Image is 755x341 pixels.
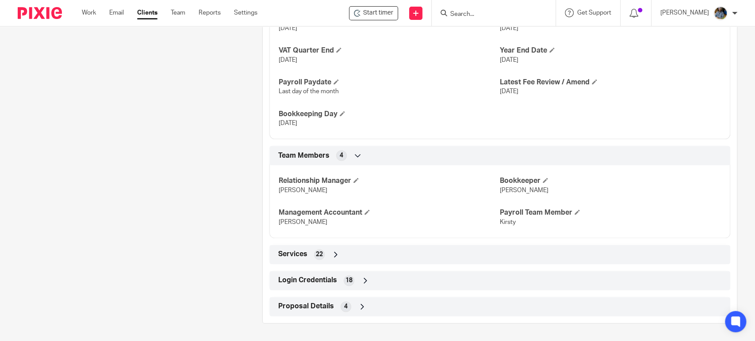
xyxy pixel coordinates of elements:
[109,8,124,17] a: Email
[660,8,709,17] p: [PERSON_NAME]
[713,6,728,20] img: Jaskaran%20Singh.jpeg
[137,8,157,17] a: Clients
[500,176,721,186] h4: Bookkeeper
[363,8,393,18] span: Start timer
[340,151,343,160] span: 4
[279,219,327,225] span: [PERSON_NAME]
[234,8,257,17] a: Settings
[278,151,330,160] span: Team Members
[279,176,500,186] h4: Relationship Manager
[18,7,62,19] img: Pixie
[344,302,348,311] span: 4
[278,250,307,259] span: Services
[278,276,337,285] span: Login Credentials
[500,25,518,31] span: [DATE]
[316,250,323,259] span: 22
[345,276,353,285] span: 18
[279,78,500,87] h4: Payroll Paydate
[171,8,185,17] a: Team
[500,88,518,95] span: [DATE]
[279,187,327,193] span: [PERSON_NAME]
[349,6,398,20] div: Radiant Matter Ltd
[449,11,529,19] input: Search
[500,57,518,63] span: [DATE]
[279,57,297,63] span: [DATE]
[279,208,500,217] h4: Management Accountant
[500,187,548,193] span: [PERSON_NAME]
[500,78,721,87] h4: Latest Fee Review / Amend
[82,8,96,17] a: Work
[279,25,297,31] span: [DATE]
[279,88,339,95] span: Last day of the month
[279,120,297,126] span: [DATE]
[279,46,500,55] h4: VAT Quarter End
[500,208,721,217] h4: Payroll Team Member
[577,10,611,16] span: Get Support
[199,8,221,17] a: Reports
[279,110,500,119] h4: Bookkeeping Day
[500,219,516,225] span: Kirsty
[500,46,721,55] h4: Year End Date
[278,302,334,311] span: Proposal Details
